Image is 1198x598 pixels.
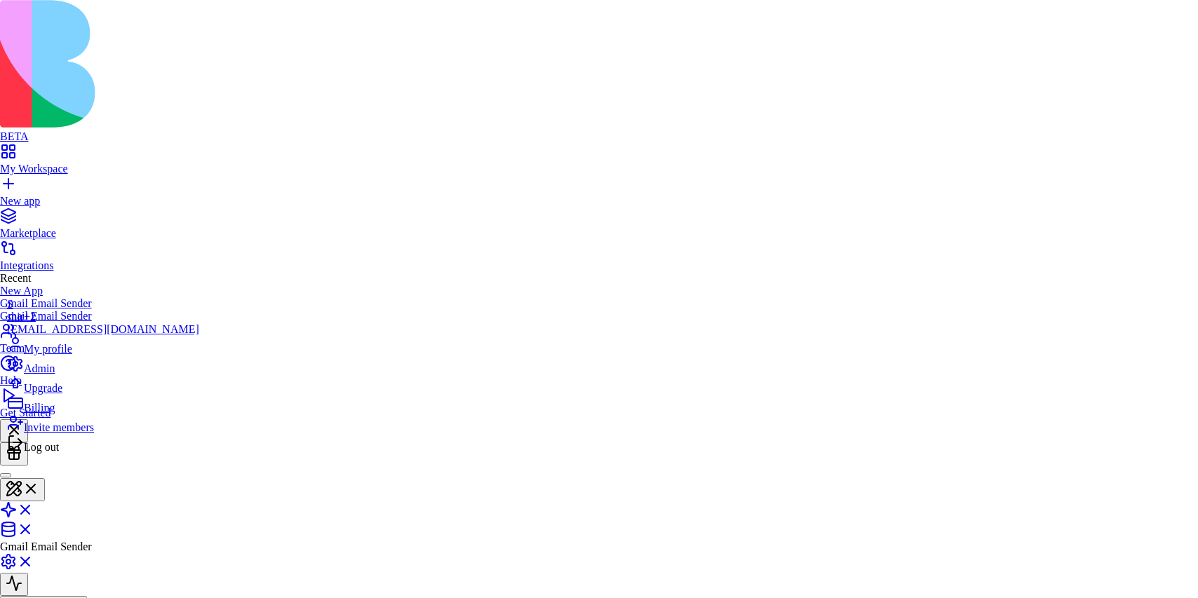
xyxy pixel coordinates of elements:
span: My profile [24,343,72,355]
a: Sshir+2[EMAIL_ADDRESS][DOMAIN_NAME] [7,298,199,336]
div: [EMAIL_ADDRESS][DOMAIN_NAME] [7,323,199,336]
span: Admin [24,362,55,374]
a: Admin [7,355,199,375]
a: Billing [7,395,199,414]
a: My profile [7,336,199,355]
span: Upgrade [24,382,62,394]
a: Upgrade [7,375,199,395]
span: Billing [24,402,55,414]
span: Invite members [24,421,94,433]
a: Invite members [7,414,199,434]
div: shir+2 [7,311,199,323]
span: Log out [24,441,59,453]
span: S [7,298,13,310]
